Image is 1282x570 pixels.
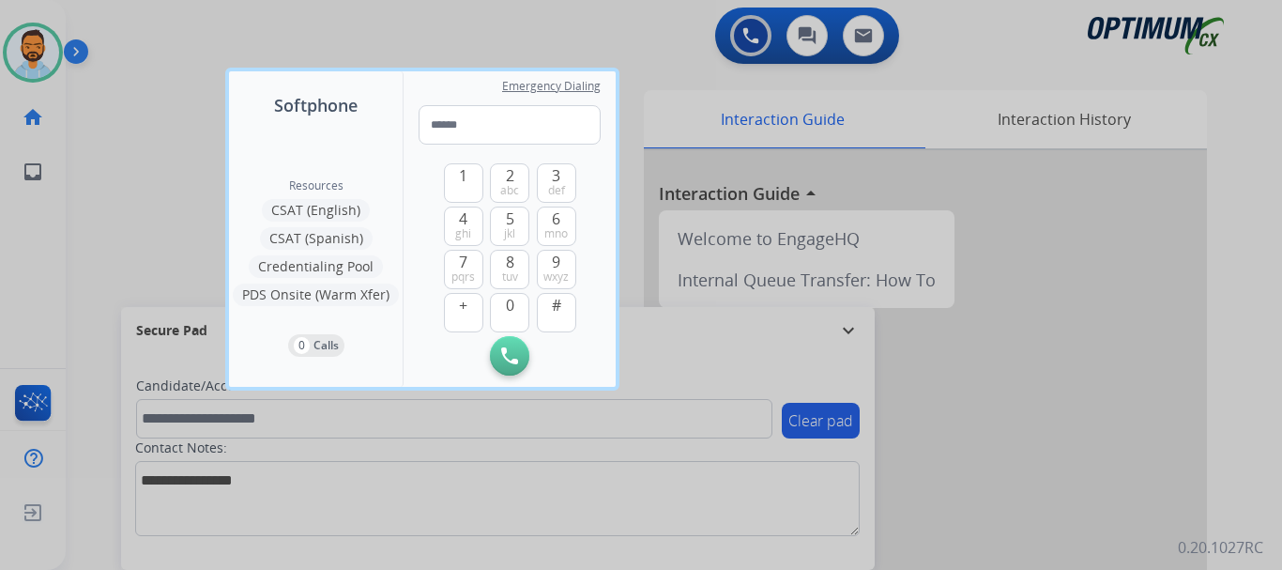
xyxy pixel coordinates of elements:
[451,270,475,285] span: pqrs
[313,337,339,354] p: Calls
[1178,536,1263,559] p: 0.20.1027RC
[444,250,483,289] button: 7pqrs
[233,284,399,306] button: PDS Onsite (Warm Xfer)
[548,183,565,198] span: def
[490,163,529,203] button: 2abc
[262,199,370,222] button: CSAT (English)
[490,207,529,246] button: 5jkl
[544,226,568,241] span: mno
[501,347,518,364] img: call-button
[506,208,514,230] span: 5
[459,294,467,316] span: +
[459,251,467,273] span: 7
[502,79,601,94] span: Emergency Dialing
[552,208,560,230] span: 6
[506,251,514,273] span: 8
[537,207,576,246] button: 6mno
[552,164,560,187] span: 3
[289,178,343,193] span: Resources
[249,255,383,278] button: Credentialing Pool
[444,293,483,332] button: +
[260,227,373,250] button: CSAT (Spanish)
[490,293,529,332] button: 0
[500,183,519,198] span: abc
[294,337,310,354] p: 0
[537,163,576,203] button: 3def
[455,226,471,241] span: ghi
[552,251,560,273] span: 9
[552,294,561,316] span: #
[444,163,483,203] button: 1
[502,270,518,285] span: tuv
[459,164,467,187] span: 1
[490,250,529,289] button: 8tuv
[504,226,515,241] span: jkl
[537,250,576,289] button: 9wxyz
[543,270,569,285] span: wxyz
[506,164,514,187] span: 2
[444,207,483,246] button: 4ghi
[537,293,576,332] button: #
[274,92,358,118] span: Softphone
[288,334,344,357] button: 0Calls
[459,208,467,230] span: 4
[506,294,514,316] span: 0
